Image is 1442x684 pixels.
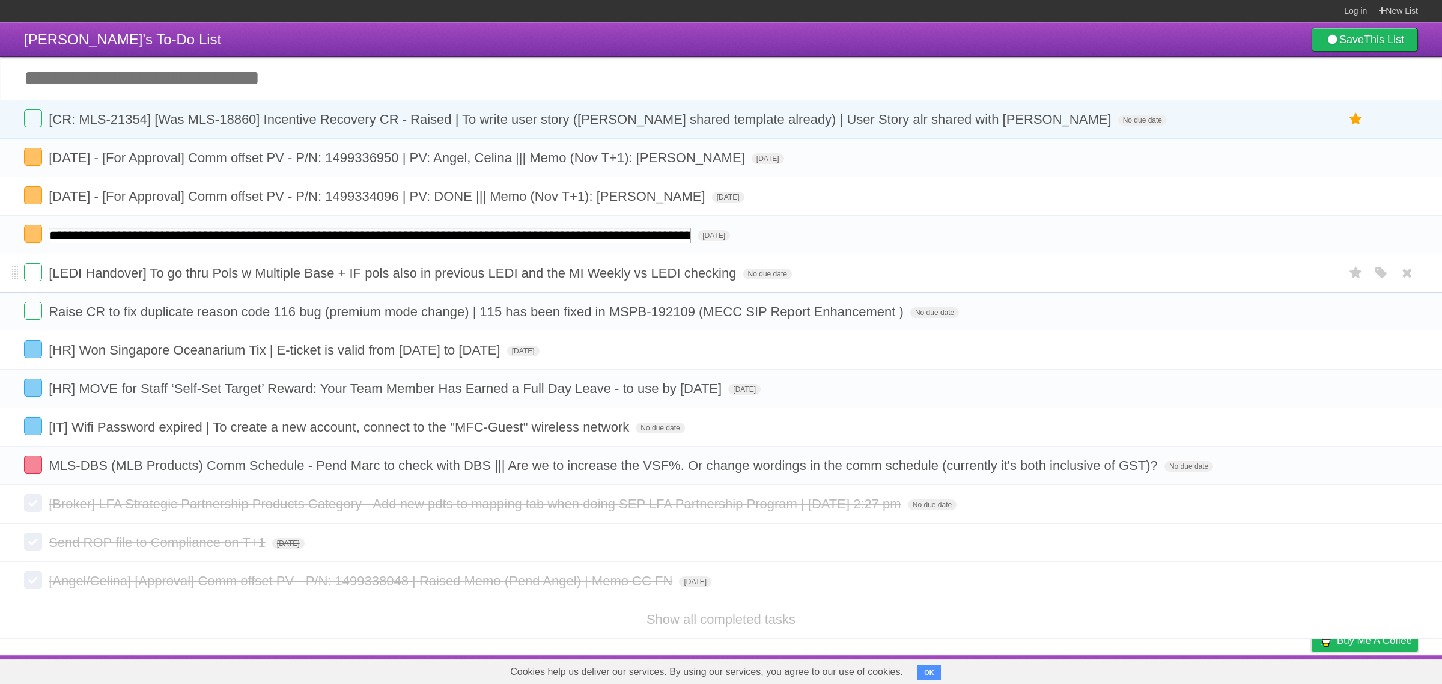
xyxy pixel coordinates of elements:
a: Terms [1255,658,1282,681]
span: [DATE] [272,538,305,549]
a: Suggest a feature [1342,658,1418,681]
span: No due date [636,423,684,433]
span: [DATE] - [For Approval] Comm offset PV - P/N: 1499334096 | PV: DONE ||| Memo (Nov T+1): [PERSON_N... [49,189,708,204]
span: No due date [910,307,959,318]
span: [IT] Wifi Password expired | To create a new account, connect to the "MFC-Guest" wireless network [49,420,632,435]
b: This List [1364,34,1404,46]
span: Raise CR to fix duplicate reason code 116 bug (premium mode change) | 115 has been fixed in MSPB-... [49,304,907,319]
span: No due date [1118,115,1167,126]
span: [DATE] [752,153,784,164]
label: Star task [1345,109,1367,129]
label: Done [24,533,42,551]
label: Done [24,379,42,397]
span: [HR] MOVE for Staff ‘Self-Set Target’ Reward: Your Team Member Has Earned a Full Day Leave - to u... [49,381,725,396]
label: Done [24,571,42,589]
label: Done [24,186,42,204]
span: [DATE] [728,384,761,395]
span: [DATE] [712,192,744,203]
span: [DATE] - [For Approval] Comm offset PV - P/N: 1499336950 | PV: Angel, Celina ||| Memo (Nov T+1): ... [49,150,748,165]
label: Done [24,417,42,435]
span: [LEDI Handover] To go thru Pols w Multiple Base + IF pols also in previous LEDI and the MI Weekly... [49,266,739,281]
label: Done [24,302,42,320]
label: Done [24,456,42,474]
a: About [1152,658,1177,681]
a: SaveThis List [1312,28,1418,52]
span: No due date [1164,461,1213,472]
button: OK [917,665,941,680]
span: Send ROP file to Compliance on T+1 [49,535,269,550]
span: Buy me a coffee [1337,630,1412,651]
a: Privacy [1296,658,1327,681]
span: No due date [743,269,792,279]
label: Done [24,263,42,281]
span: No due date [908,499,957,510]
label: Done [24,225,42,243]
span: [HR] Won Singapore Oceanarium Tix | E-ticket is valid from [DATE] to [DATE] [49,343,503,358]
a: Developers [1191,658,1240,681]
span: MLS-DBS (MLB Products) Comm Schedule - Pend Marc to check with DBS ||| Are we to increase the VSF... [49,458,1161,473]
label: Done [24,109,42,127]
span: [DATE] [507,346,540,356]
span: [CR: MLS-21354] [Was MLS-18860] Incentive Recovery CR - Raised | To write user story ([PERSON_NAM... [49,112,1114,127]
label: Done [24,494,42,512]
a: Buy me a coffee [1312,629,1418,652]
span: [PERSON_NAME]'s To-Do List [24,31,221,47]
img: Buy me a coffee [1318,630,1334,650]
label: Star task [1345,263,1367,283]
a: Show all completed tasks [646,612,796,627]
span: [DATE] [679,576,711,587]
span: Cookies help us deliver our services. By using our services, you agree to our use of cookies. [498,660,915,684]
label: Done [24,148,42,166]
span: [Broker] LFA Strategic Partnership Products Category - Add new pdts to mapping tab when doing SEP... [49,496,904,511]
span: [Angel/Celina] [Approval] Comm offset PV - P/N: 1499338048 | Raised Memo (Pend Angel) | Memo CC FN [49,573,675,588]
span: [DATE] [698,230,730,241]
label: Done [24,340,42,358]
